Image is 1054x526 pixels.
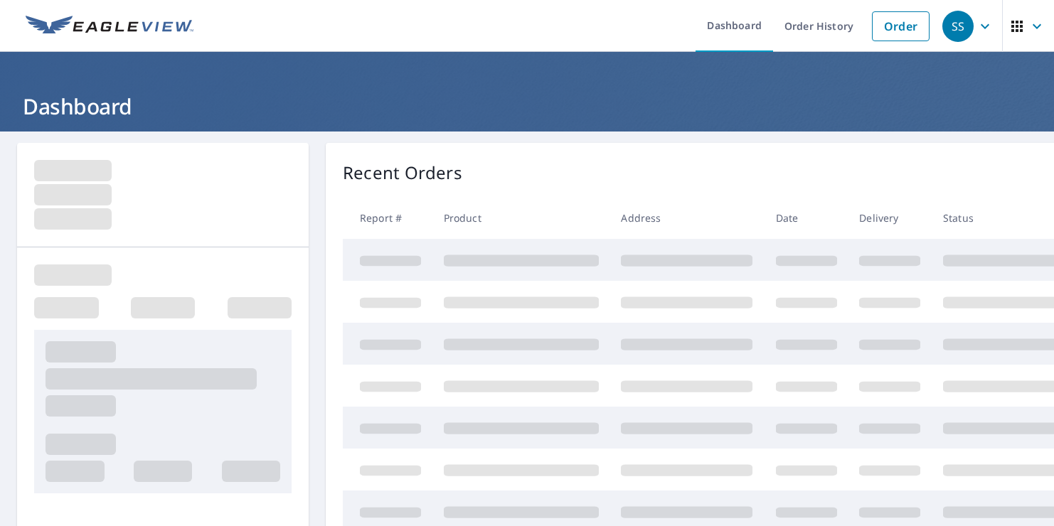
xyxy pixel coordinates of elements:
[17,92,1037,121] h1: Dashboard
[609,197,764,239] th: Address
[343,197,432,239] th: Report #
[432,197,610,239] th: Product
[872,11,930,41] a: Order
[343,160,462,186] p: Recent Orders
[848,197,932,239] th: Delivery
[26,16,193,37] img: EV Logo
[765,197,848,239] th: Date
[942,11,974,42] div: SS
